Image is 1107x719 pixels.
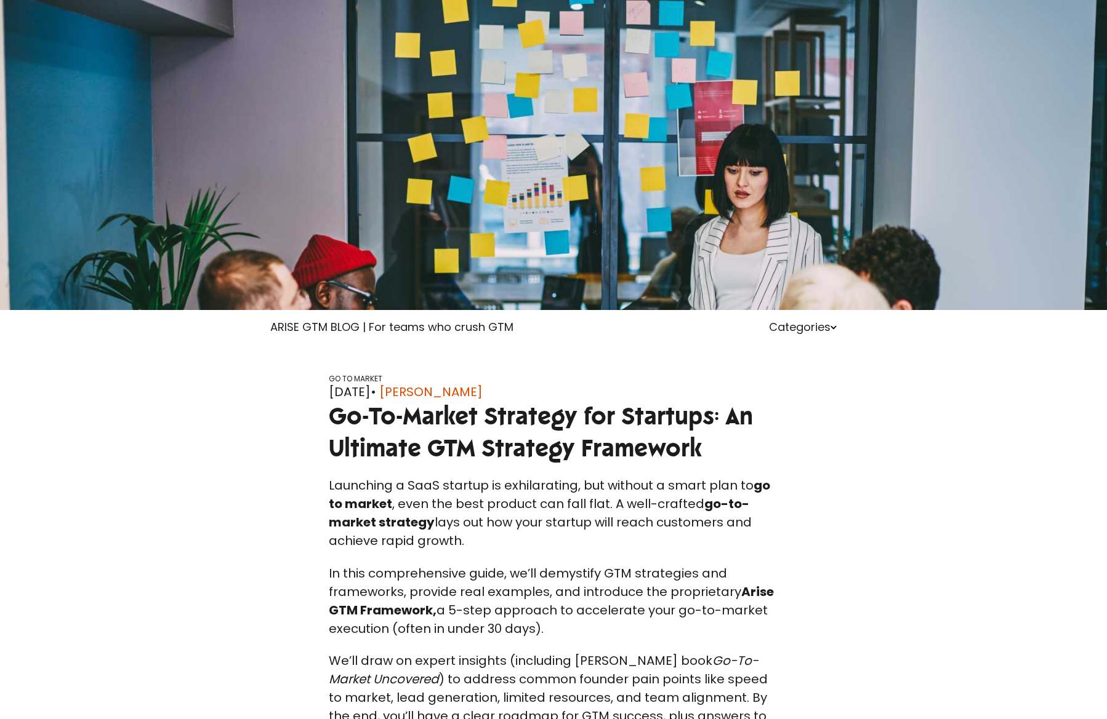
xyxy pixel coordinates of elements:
a: [PERSON_NAME] [379,383,483,401]
iframe: Chat Widget [1045,660,1107,719]
strong: Arise GTM Framework, [329,583,774,619]
a: ARISE GTM BLOG | For teams who crush GTM [270,319,513,335]
a: GO TO MARKET [329,373,382,384]
p: Launching a SaaS startup is exhilarating, but without a smart plan to , even the best product can... [329,476,778,550]
p: In this comprehensive guide, we’ll demystify GTM strategies and frameworks, provide real examples... [329,564,778,638]
div: [DATE] [329,383,778,401]
a: Categories [769,319,837,335]
span: • [371,383,376,400]
span: Go-To-Market Strategy for Startups: An Ultimate GTM Strategy Framework [329,401,753,463]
